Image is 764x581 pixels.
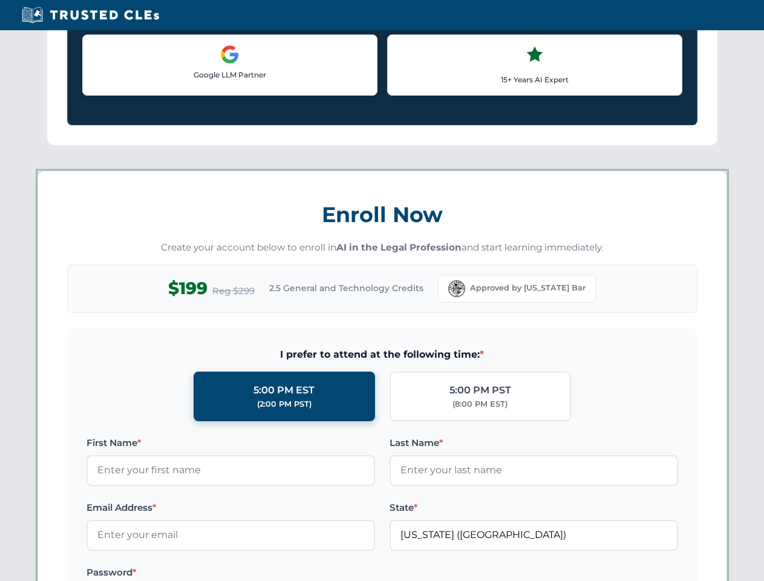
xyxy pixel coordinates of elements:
span: $199 [168,275,207,302]
p: 15+ Years AI Expert [397,74,672,85]
label: First Name [87,436,375,450]
p: Google LLM Partner [93,69,367,80]
input: Enter your email [87,520,375,550]
img: Google [220,45,240,64]
h3: Enroll Now [67,195,697,234]
input: Enter your last name [390,455,678,485]
input: Enter your first name [87,455,375,485]
span: 2.5 General and Technology Credits [269,281,423,295]
strong: AI in the Legal Profession [336,241,462,253]
span: I prefer to attend at the following time: [87,347,678,363]
label: Email Address [87,501,375,515]
p: Create your account below to enroll in and start learning immediately. [67,241,697,255]
label: Last Name [390,436,678,450]
span: Approved by [US_STATE] Bar [470,282,586,294]
img: Florida Bar [448,280,465,297]
label: State [390,501,678,515]
input: Florida (FL) [390,520,678,550]
div: (8:00 PM EST) [452,398,508,410]
div: (2:00 PM PST) [257,398,312,410]
span: Reg $299 [212,284,255,298]
label: Password [87,565,375,580]
div: 5:00 PM PST [449,382,511,398]
div: 5:00 PM EST [253,382,315,398]
img: Trusted CLEs [18,6,163,24]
